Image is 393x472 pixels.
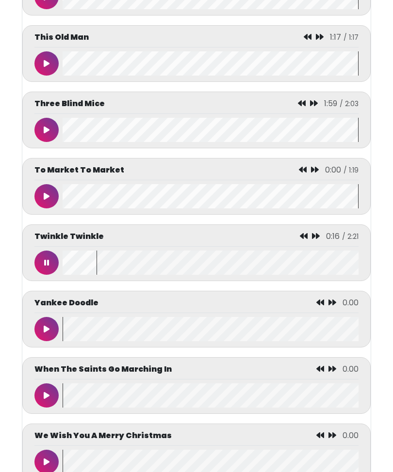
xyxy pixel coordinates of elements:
span: 1:17 [330,31,341,43]
span: 0:16 [326,231,340,242]
p: Twinkle Twinkle [34,231,104,242]
p: Three Blind Mice [34,98,105,110]
span: 0:00 [325,164,341,175]
span: / 1:19 [344,165,359,175]
span: / 2:21 [342,232,359,241]
p: This Old Man [34,31,89,43]
span: / 1:17 [344,32,359,42]
span: / 2:03 [340,99,359,109]
p: To Market To Market [34,164,124,176]
span: 0.00 [343,363,359,375]
p: When The Saints Go Marching In [34,363,172,375]
p: Yankee Doodle [34,297,98,309]
p: We Wish You A Merry Christmas [34,430,172,441]
span: 1:59 [324,98,337,109]
span: 0.00 [343,430,359,441]
span: 0.00 [343,297,359,308]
